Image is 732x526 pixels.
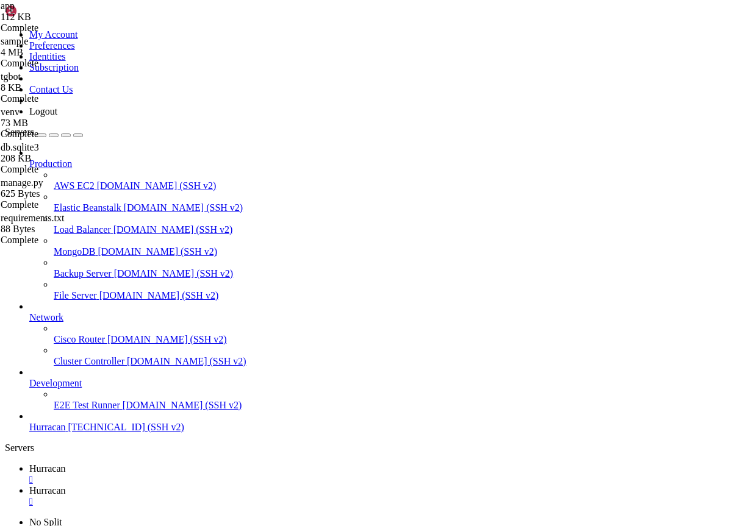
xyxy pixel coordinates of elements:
div: Complete [1,164,123,175]
div: 88 Bytes [1,224,123,235]
div: 112 KB [1,12,123,23]
span: venv [1,107,20,117]
div: Complete [1,93,123,104]
div: Complete [1,199,123,210]
span: tgbot [1,71,123,93]
div: 625 Bytes [1,188,123,199]
div: Complete [1,23,123,34]
div: 8 KB [1,82,123,93]
div: Complete [1,129,123,140]
span: sample [1,36,123,58]
div: 73 MB [1,118,123,129]
span: tgbot [1,71,21,82]
span: requirements.txt [1,213,123,235]
div: 208 KB [1,153,123,164]
div: Complete [1,58,123,69]
span: db.sqlite3 [1,142,123,164]
span: manage.py [1,177,123,199]
span: app [1,1,123,23]
span: sample [1,36,28,46]
span: venv [1,107,123,129]
span: db.sqlite3 [1,142,39,152]
span: app [1,1,15,11]
span: manage.py [1,177,43,188]
div: 4 MB [1,47,123,58]
span: requirements.txt [1,213,64,223]
div: Complete [1,235,123,246]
